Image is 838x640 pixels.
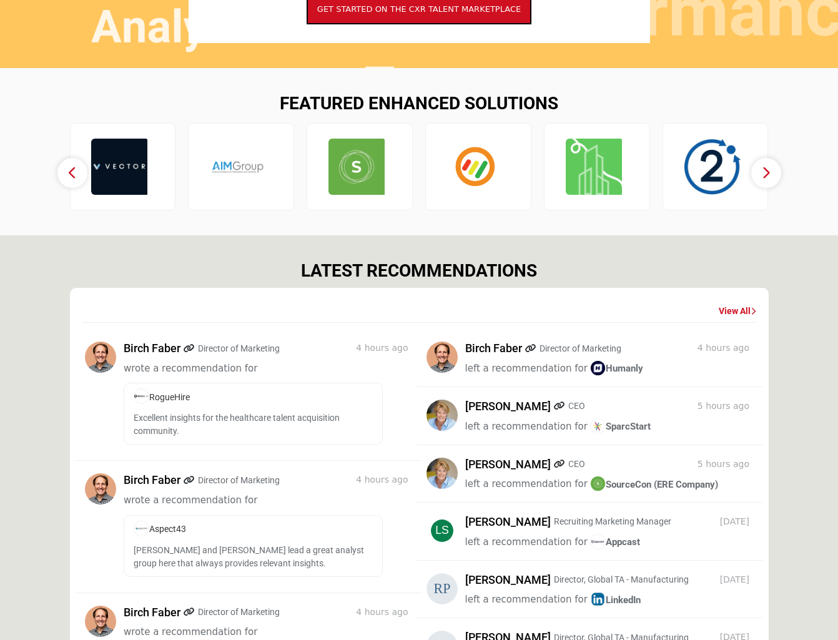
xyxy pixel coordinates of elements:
[317,4,521,14] span: Get started on the CXR Talent Marketplace
[465,573,551,587] h5: [PERSON_NAME]
[684,139,741,195] img: Match2
[356,342,412,355] span: 4 hours ago
[590,534,606,549] img: image
[720,573,753,586] span: [DATE]
[134,388,149,404] img: image
[134,392,190,402] a: imageRogueHire
[124,473,180,487] h5: Birch Faber
[465,400,551,413] h5: [PERSON_NAME]
[554,515,671,528] p: Recruiting Marketing Manager
[280,93,558,114] h2: FEATURED ENHANCED SOLUTIONS
[465,515,551,529] h5: [PERSON_NAME]
[124,342,180,355] h5: Birch Faber
[465,363,588,374] span: left a recommendation for
[426,573,458,604] img: avtar-image
[85,606,116,637] img: avtar-image
[540,342,621,355] p: Director of Marketing
[698,342,753,355] span: 4 hours ago
[124,495,257,506] span: wrote a recommendation for
[465,421,588,432] span: left a recommendation for
[590,363,643,374] span: Humanly
[554,573,689,586] p: Director, Global TA - Manufacturing
[590,479,718,490] span: SourceCon (ERE Company)
[124,606,180,619] h5: Birch Faber
[719,305,756,318] a: View All
[465,479,588,490] span: left a recommendation for
[465,536,588,548] span: left a recommendation for
[426,458,458,489] img: avtar-image
[198,606,280,619] p: Director of Marketing
[134,544,373,570] p: [PERSON_NAME] and [PERSON_NAME] lead a great analyst group here that always provides relevant ins...
[134,524,186,534] span: Aspect43
[698,400,753,413] span: 5 hours ago
[590,420,651,435] a: imageSparcStart
[698,458,753,471] span: 5 hours ago
[134,521,149,536] img: image
[328,139,385,195] img: SourceCon (ERE Company)
[566,139,622,195] img: Vetty
[720,515,753,528] span: [DATE]
[134,524,186,534] a: imageAspect43
[356,473,412,486] span: 4 hours ago
[198,342,280,355] p: Director of Marketing
[568,400,585,413] p: CEO
[590,594,641,606] span: LinkedIn
[590,360,606,376] img: image
[85,473,116,505] img: avtar-image
[426,515,458,546] img: avtar-image
[301,260,537,282] h2: LATEST RECOMMENDATIONS
[590,477,718,493] a: imageSourceCon (ERE Company)
[91,139,147,195] img: Vector
[465,594,588,606] span: left a recommendation for
[590,421,651,432] span: SparcStart
[210,139,266,195] img: AIM Group
[590,476,606,491] img: image
[426,400,458,431] img: avtar-image
[124,363,257,374] span: wrote a recommendation for
[568,458,585,471] p: CEO
[134,411,373,438] p: Excellent insights for the healthcare talent acquisition community.
[590,536,640,548] span: Appcast
[590,362,643,377] a: imageHumanly
[590,418,606,434] img: image
[465,458,551,471] h5: [PERSON_NAME]
[134,392,190,402] span: RogueHire
[590,593,641,608] a: imageLinkedIn
[198,474,280,487] p: Director of Marketing
[124,626,257,638] span: wrote a recommendation for
[465,342,522,355] h5: Birch Faber
[85,342,116,373] img: avtar-image
[426,342,458,373] img: avtar-image
[590,535,640,551] a: imageAppcast
[447,139,503,195] img: Survale Inc
[590,591,606,607] img: image
[356,606,412,619] span: 4 hours ago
